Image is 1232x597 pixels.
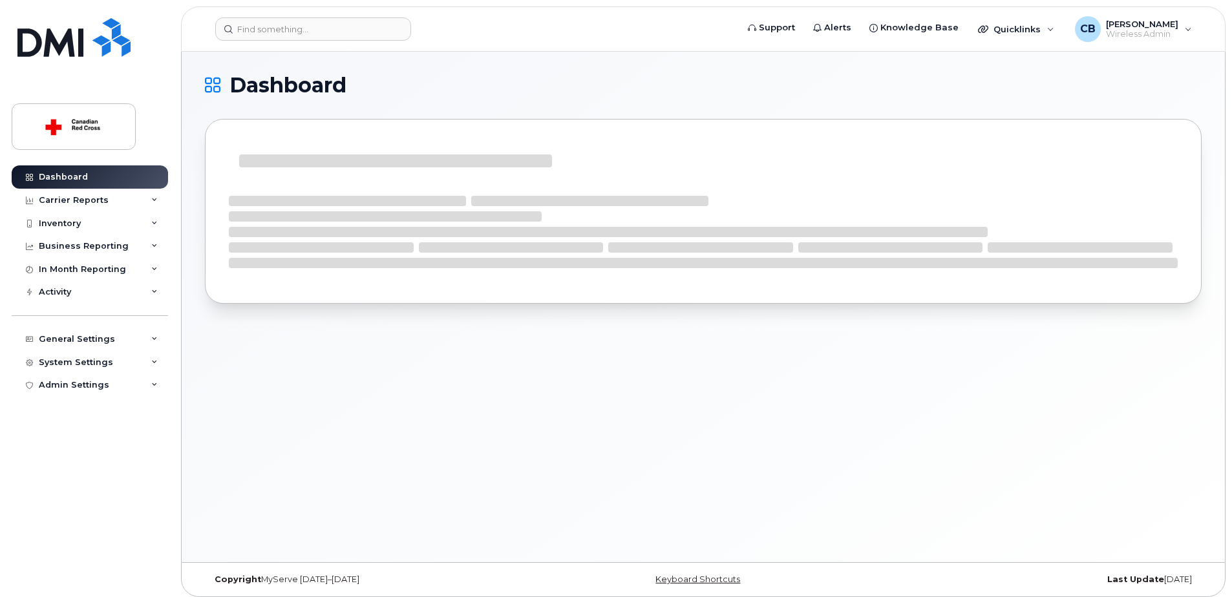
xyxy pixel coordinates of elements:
strong: Last Update [1107,574,1164,584]
div: MyServe [DATE]–[DATE] [205,574,537,585]
strong: Copyright [215,574,261,584]
div: [DATE] [869,574,1202,585]
span: Dashboard [229,76,346,95]
a: Keyboard Shortcuts [655,574,740,584]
